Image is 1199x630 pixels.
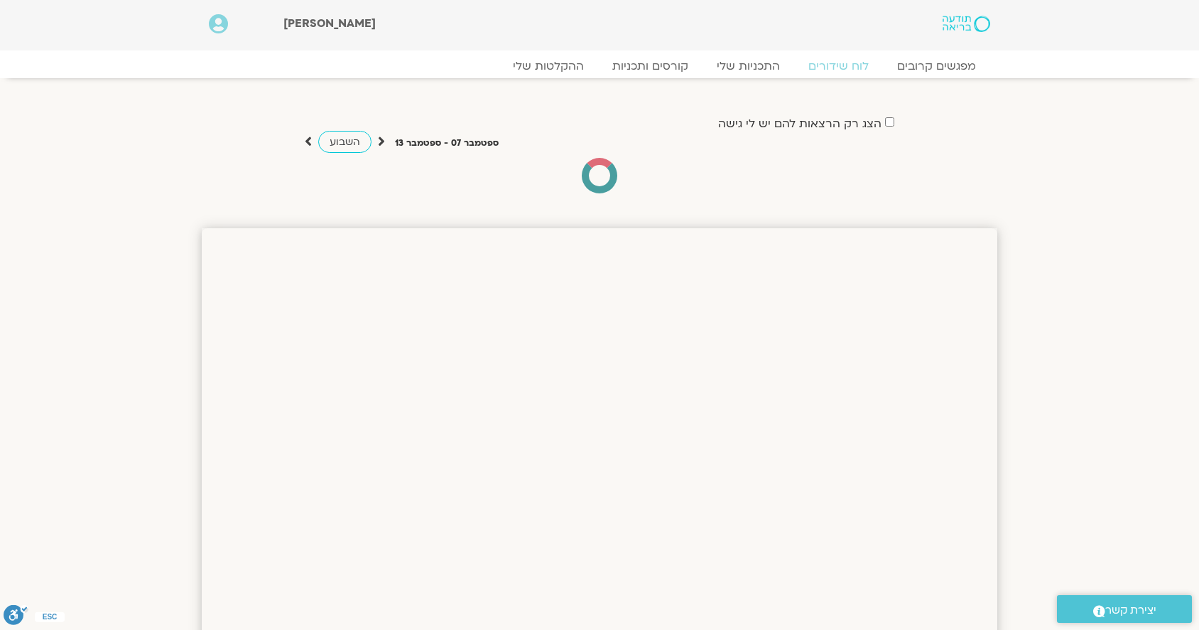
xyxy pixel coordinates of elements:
span: יצירת קשר [1105,601,1156,620]
a: השבוע [318,131,371,153]
span: [PERSON_NAME] [283,16,376,31]
a: התכניות שלי [702,59,794,73]
a: מפגשים קרובים [883,59,990,73]
span: השבוע [330,135,360,149]
a: יצירת קשר [1057,595,1192,623]
a: ההקלטות שלי [499,59,598,73]
a: קורסים ותכניות [598,59,702,73]
p: ספטמבר 07 - ספטמבר 13 [395,136,499,151]
label: הצג רק הרצאות להם יש לי גישה [718,117,881,130]
a: לוח שידורים [794,59,883,73]
nav: Menu [209,59,990,73]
